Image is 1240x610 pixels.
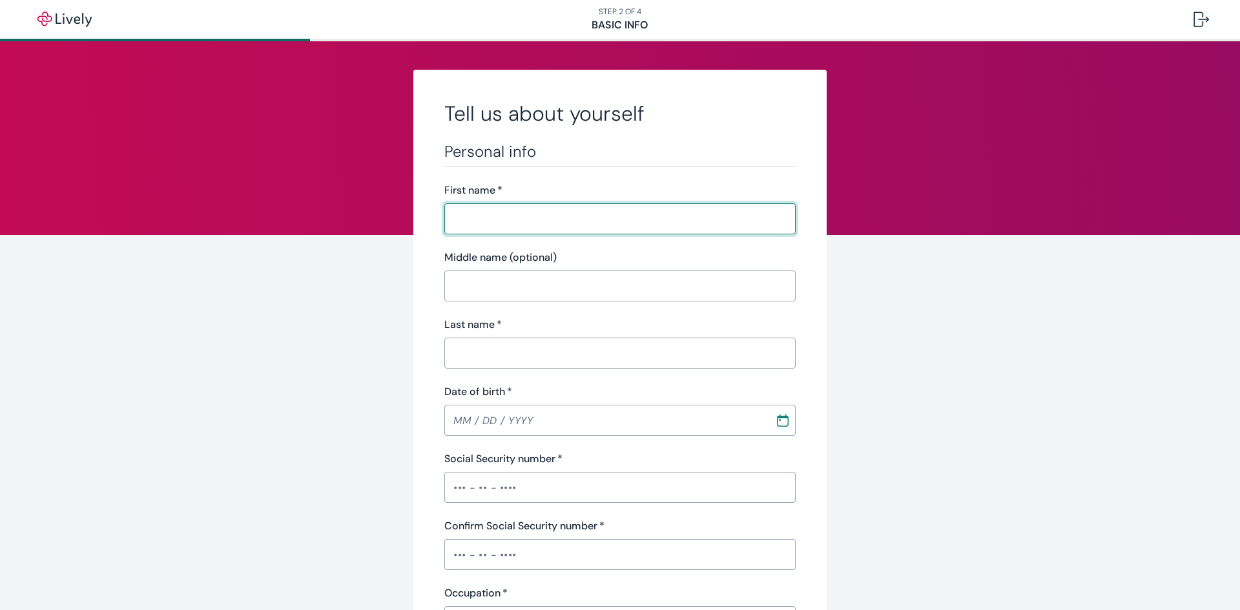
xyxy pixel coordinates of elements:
label: Last name [444,317,502,332]
h2: Tell us about yourself [444,101,796,127]
input: MM / DD / YYYY [444,407,766,433]
svg: Calendar [776,414,789,427]
label: Social Security number [444,451,563,467]
label: Occupation [444,585,508,601]
label: Confirm Social Security number [444,518,604,534]
button: Log out [1183,4,1219,35]
img: Lively [28,12,101,27]
input: ••• - •• - •••• [444,542,796,567]
input: ••• - •• - •••• [444,474,796,500]
label: First name [444,183,502,198]
label: Middle name (optional) [444,250,557,265]
h3: Personal info [444,142,796,161]
label: Date of birth [444,384,512,400]
button: Choose date [771,409,794,432]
